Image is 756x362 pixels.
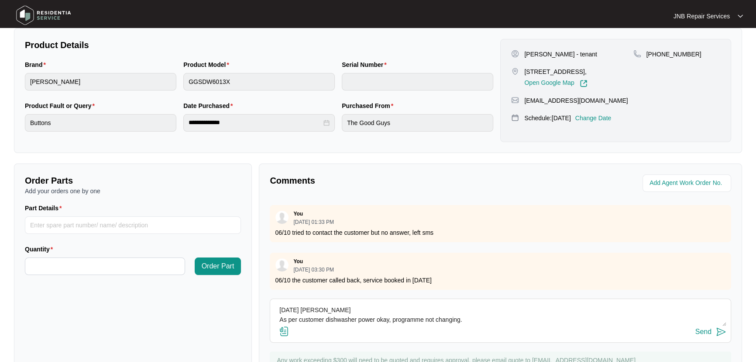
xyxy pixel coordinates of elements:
[511,96,519,104] img: map-pin
[695,326,726,338] button: Send
[25,204,65,212] label: Part Details
[511,67,519,75] img: map-pin
[275,258,289,271] img: user.svg
[738,14,743,18] img: dropdown arrow
[293,219,333,225] p: [DATE] 01:33 PM
[25,216,241,234] input: Part Details
[524,80,587,87] a: Open Google Map
[195,258,241,275] button: Order Part
[695,328,711,336] div: Send
[25,60,49,69] label: Brand
[524,96,628,105] p: [EMAIL_ADDRESS][DOMAIN_NAME]
[575,114,612,122] p: Change Date
[524,50,597,59] p: [PERSON_NAME] - tenant
[13,2,74,28] img: residentia service logo
[580,80,588,87] img: Link-External
[275,303,726,326] textarea: [DATE] [PERSON_NAME] As per customer dishwasher power okay, programme not changing. Checked water...
[275,211,289,224] img: user.svg
[342,101,397,110] label: Purchased From
[25,187,241,195] p: Add your orders one by one
[633,50,641,58] img: map-pin
[293,258,303,265] p: You
[270,174,494,187] p: Comments
[293,210,303,217] p: You
[716,327,726,337] img: send-icon.svg
[524,67,587,76] p: [STREET_ADDRESS],
[342,114,493,132] input: Purchased From
[511,50,519,58] img: user-pin
[649,178,726,188] input: Add Agent Work Order No.
[25,174,241,187] p: Order Parts
[646,50,701,59] p: [PHONE_NUMBER]
[183,73,335,90] input: Product Model
[25,258,185,275] input: Quantity
[293,267,333,272] p: [DATE] 03:30 PM
[524,114,570,122] p: Schedule: [DATE]
[275,276,726,285] p: 06/10 the customer called back, service booked in [DATE]
[25,39,493,51] p: Product Details
[25,73,176,90] input: Brand
[25,114,176,132] input: Product Fault or Query
[279,326,289,337] img: file-attachment-doc.svg
[342,73,493,90] input: Serial Number
[25,101,98,110] label: Product Fault or Query
[189,118,322,127] input: Date Purchased
[183,60,233,69] label: Product Model
[183,101,236,110] label: Date Purchased
[25,245,56,254] label: Quantity
[342,60,390,69] label: Serial Number
[511,114,519,122] img: map-pin
[202,261,234,271] span: Order Part
[275,228,726,237] p: 06/10 tried to contact the customer but no answer, left sms
[674,12,730,21] p: JNB Repair Services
